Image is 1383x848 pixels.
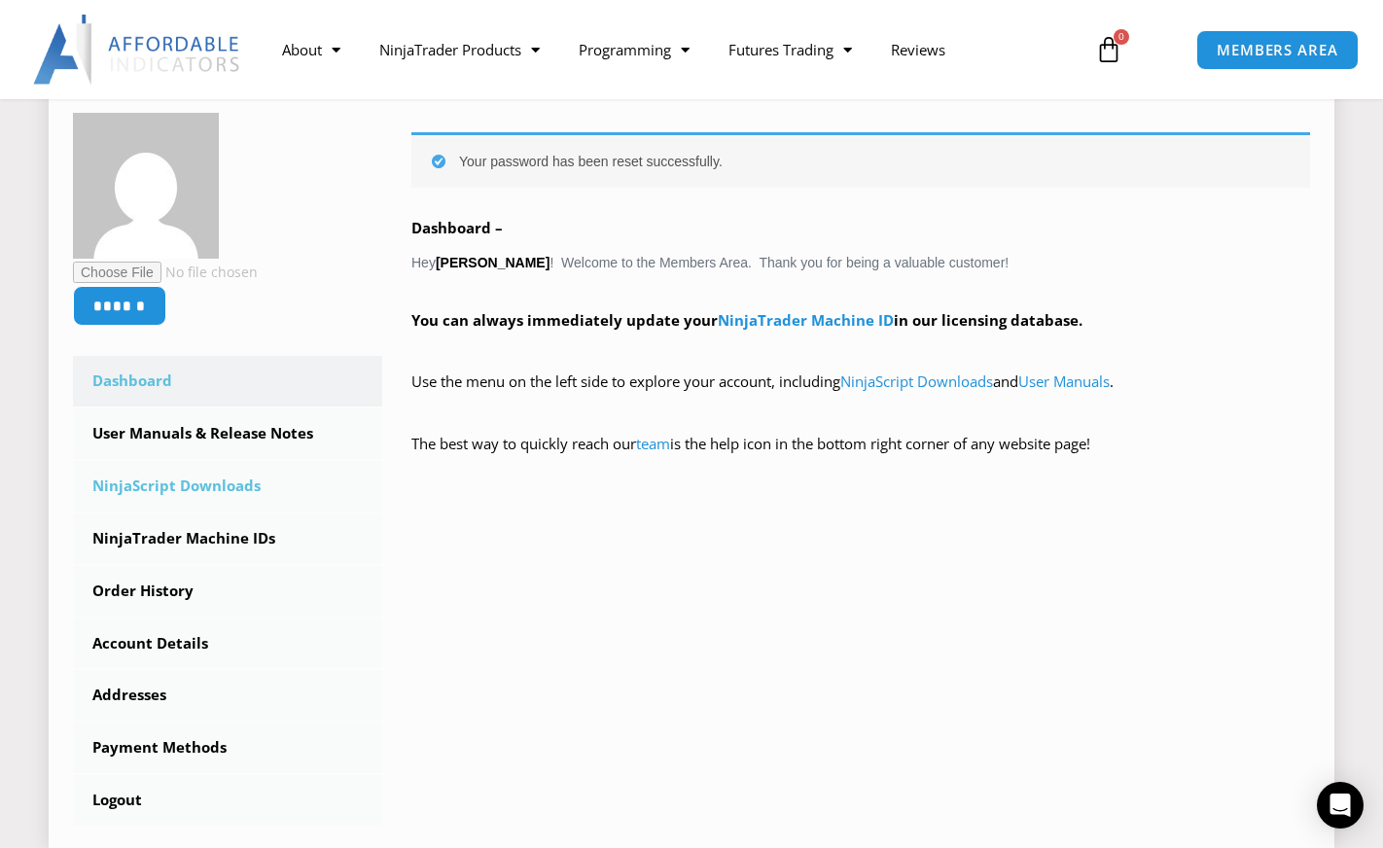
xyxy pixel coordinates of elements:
div: Your password has been reset successfully. [411,132,1310,188]
img: LogoAI | Affordable Indicators – NinjaTrader [33,15,242,85]
a: MEMBERS AREA [1196,30,1359,70]
a: Dashboard [73,356,382,406]
a: Programming [559,27,709,72]
a: Account Details [73,618,382,669]
p: Use the menu on the left side to explore your account, including and . [411,369,1310,423]
a: Payment Methods [73,723,382,773]
a: NinjaTrader Machine IDs [73,513,382,564]
a: NinjaScript Downloads [73,461,382,512]
a: NinjaTrader Machine ID [718,310,894,330]
a: User Manuals & Release Notes [73,408,382,459]
a: NinjaTrader Products [360,27,559,72]
b: Dashboard – [411,218,503,237]
a: User Manuals [1018,371,1110,391]
a: 0 [1066,21,1152,78]
a: About [263,27,360,72]
div: Hey ! Welcome to the Members Area. Thank you for being a valuable customer! [411,132,1310,484]
a: NinjaScript Downloads [840,371,993,391]
a: Addresses [73,670,382,721]
a: Reviews [871,27,965,72]
span: 0 [1114,29,1129,45]
p: The best way to quickly reach our is the help icon in the bottom right corner of any website page! [411,431,1310,485]
a: Futures Trading [709,27,871,72]
img: 3cd1bd5630a60b066d29681fcaa7c8e734e24e0db6b48f8024bc8212d9bf8060 [73,113,219,259]
span: MEMBERS AREA [1217,43,1338,57]
nav: Account pages [73,356,382,826]
div: Open Intercom Messenger [1317,782,1364,829]
strong: You can always immediately update your in our licensing database. [411,310,1082,330]
a: team [636,434,670,453]
strong: [PERSON_NAME] [436,255,550,270]
a: Logout [73,775,382,826]
a: Order History [73,566,382,617]
nav: Menu [263,27,1079,72]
